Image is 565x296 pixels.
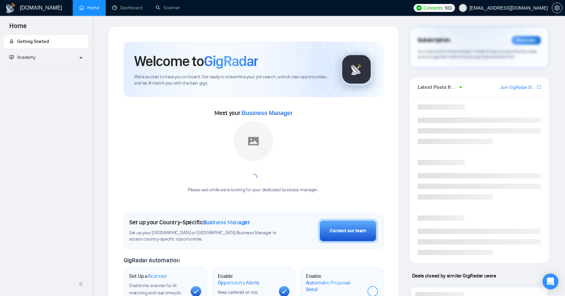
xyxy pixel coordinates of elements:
[129,273,167,279] h1: Set Up a
[318,219,378,243] button: Contact our team
[409,270,499,281] span: Deals closed by similar GigRadar users
[134,74,329,87] span: We're excited to have you on board. Get ready to streamline your job search, unlock new opportuni...
[552,5,562,11] span: setting
[552,5,562,11] a: setting
[9,55,35,60] span: Academy
[156,5,180,11] a: searchScanner
[17,39,49,44] span: Getting Started
[512,36,541,45] div: Reminder
[79,5,99,11] a: homeHome
[204,52,258,70] span: GigRadar
[5,3,16,14] img: logo
[416,5,422,11] img: upwork-logo.png
[129,219,250,226] h1: Set up your Country-Specific
[306,279,362,292] span: Automatic Proposal Send
[445,4,452,12] span: 931
[330,227,366,235] div: Contact our team
[543,274,558,289] div: Open Intercom Messenger
[4,67,88,71] li: Academy Homepage
[17,55,35,60] span: Academy
[306,273,362,292] h1: Enable
[424,4,443,12] span: Connects:
[148,273,167,279] span: Scanner
[9,55,14,59] span: fund-projection-screen
[234,121,273,161] img: placeholder.png
[552,3,562,13] button: setting
[461,6,465,10] span: user
[134,52,258,70] h1: Welcome to
[418,35,450,46] span: Subscription
[9,39,14,44] span: rocket
[112,5,142,11] a: dashboardDashboard
[418,83,458,91] span: Latest Posts from the GigRadar Community
[537,84,541,90] a: export
[340,53,373,86] img: gigradar-logo.png
[203,219,250,226] span: Business Manager
[242,110,292,116] span: Business Manager
[249,174,257,182] span: loading
[184,187,323,193] div: Please wait while we're looking for your dedicated business manager...
[129,230,279,242] span: Set up your [GEOGRAPHIC_DATA] or [GEOGRAPHIC_DATA] Business Manager to access country-specific op...
[500,84,536,91] a: Join GigRadar Slack Community
[214,109,292,117] span: Meet your
[124,257,179,264] span: GigRadar Automation
[218,279,260,286] span: Opportunity Alerts
[4,35,88,48] li: Getting Started
[4,21,32,35] span: Home
[418,49,537,59] span: Your subscription will be renewed. To keep things running smoothly, make sure your payment method...
[218,273,274,286] h1: Enable
[79,280,85,287] span: double-left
